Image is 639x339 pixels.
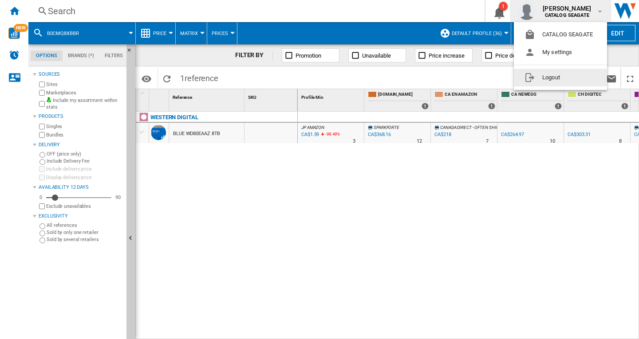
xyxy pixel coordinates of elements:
[514,69,607,86] button: Logout
[514,26,607,43] button: CATALOG SEAGATE
[514,43,607,61] button: My settings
